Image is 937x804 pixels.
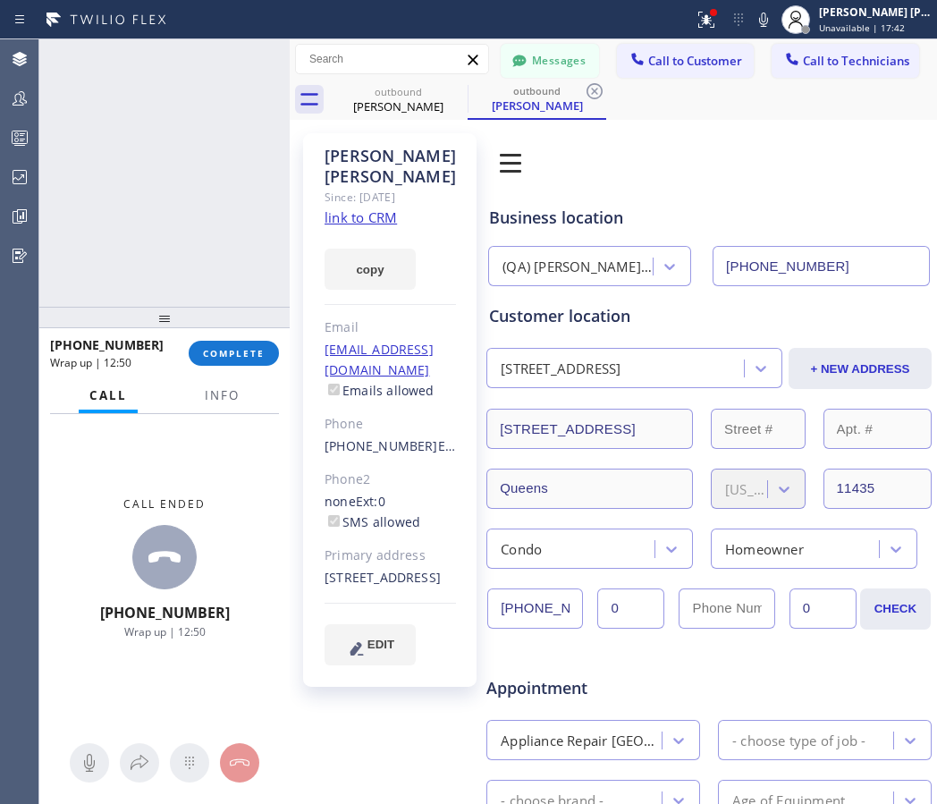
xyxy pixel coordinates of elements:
input: SMS allowed [328,515,340,527]
div: outbound [331,85,466,98]
button: + NEW ADDRESS [789,348,932,389]
input: ZIP [823,469,932,509]
span: [PHONE_NUMBER] [50,336,164,353]
div: Homeowner [725,538,804,559]
input: Ext. [597,588,664,629]
div: outbound [469,84,604,97]
div: Customer location [489,304,929,328]
span: COMPLETE [203,347,265,360]
div: Primary address [325,546,456,566]
input: Phone Number [487,588,583,629]
span: Call ended [123,496,206,512]
button: Open directory [120,743,159,783]
a: [PHONE_NUMBER] [325,437,438,454]
button: COMPLETE [189,341,279,366]
input: Phone Number [713,246,930,286]
button: Call to Technicians [772,44,919,78]
span: Call [89,387,127,403]
div: Email [325,317,456,338]
span: Ext: 0 [356,493,385,510]
input: Ext. 2 [789,588,857,629]
input: Address [486,409,693,449]
div: Since: [DATE] [325,187,456,207]
span: Unavailable | 17:42 [819,21,905,34]
div: Phone [325,414,456,435]
input: Search [296,45,488,73]
input: City [486,469,693,509]
input: Apt. # [823,409,932,449]
div: Condo [501,538,542,559]
div: [PERSON_NAME] [PERSON_NAME] [325,146,456,187]
div: Patricia Dominguez [331,80,466,120]
label: Emails allowed [325,382,435,399]
div: Patricia Dominguez [469,80,604,118]
span: Call to Technicians [803,53,909,69]
div: [STREET_ADDRESS] [501,359,620,379]
button: copy [325,249,416,290]
button: Messages [501,44,599,78]
a: [EMAIL_ADDRESS][DOMAIN_NAME] [325,341,434,378]
button: Mute [751,7,776,32]
a: link to CRM [325,208,397,226]
button: EDIT [325,624,416,665]
button: Open dialpad [170,743,209,783]
input: Emails allowed [328,384,340,395]
span: Call to Customer [648,53,742,69]
div: [PERSON_NAME] [PERSON_NAME] [819,4,932,20]
button: Mute [70,743,109,783]
div: [STREET_ADDRESS] [325,568,456,588]
div: Phone2 [325,470,456,490]
div: none [325,492,456,533]
span: [PHONE_NUMBER] [100,603,230,622]
button: CHECK [860,588,931,630]
div: (QA) [PERSON_NAME] [PERSON_NAME] [502,257,654,277]
img: 0z2ufo+1LK1lpbjt5drc1XD0bnnlpun5fRe3jBXTlaPqG+JvTQggABAgRuCwj6M7qMMI5mZPQW9JGuOgECBAj8BAT92W+QEcb... [485,138,536,188]
div: Appliance Repair [GEOGRAPHIC_DATA] [501,730,663,750]
span: EDIT [367,638,394,651]
span: Ext: 0 [438,437,468,454]
button: Hang up [220,743,259,783]
span: Info [205,387,240,403]
button: Call to Customer [617,44,754,78]
div: [PERSON_NAME] [469,97,604,114]
button: Info [194,378,250,413]
span: Wrap up | 12:50 [124,624,206,639]
span: Appointment [486,676,632,700]
label: SMS allowed [325,513,420,530]
input: Phone Number 2 [679,588,774,629]
div: [PERSON_NAME] [331,98,466,114]
button: Call [79,378,138,413]
div: - choose type of job - [732,730,865,750]
div: Business location [489,206,929,230]
input: Street # [711,409,805,449]
span: Wrap up | 12:50 [50,355,131,370]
